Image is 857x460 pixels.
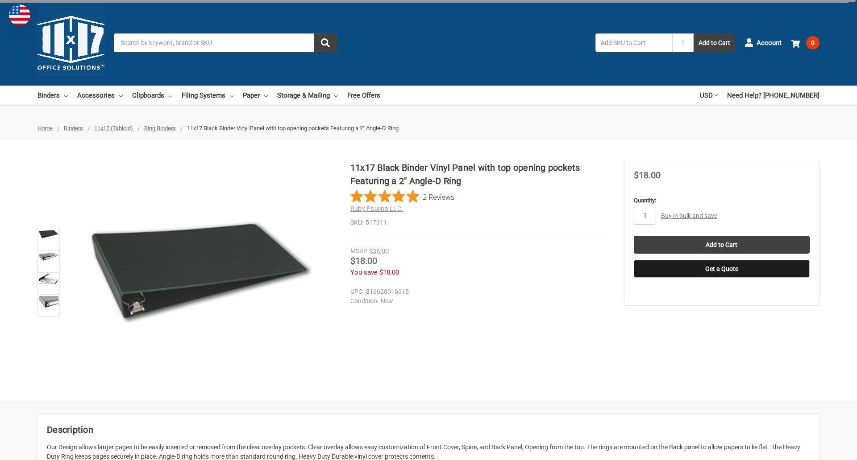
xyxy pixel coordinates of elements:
[379,268,399,276] span: $18.00
[661,212,717,219] a: Buy in bulk and save
[350,205,403,212] a: Ruby Paulina LLC.
[350,296,379,306] dt: Condition:
[595,33,672,52] input: Add SKU to Cart
[243,86,268,105] a: Paper
[277,86,338,105] a: Storage & Mailing
[745,31,782,54] a: Account
[634,236,810,254] input: Add to Cart
[700,86,718,105] a: USD
[114,33,337,52] input: Search by keyword, brand or SKU
[39,274,58,284] img: 11x17 Black Binder Vinyl Panel with top opening pockets Featuring a 2" Angle-D Ring
[350,190,454,203] button: Rated 5 out of 5 stars from 2 reviews. Jump to reviews.
[757,38,782,48] span: Account
[350,287,364,296] dt: UPC:
[791,31,820,54] a: 0
[350,218,609,227] dd: 517911
[77,86,123,105] a: Accessories
[350,255,377,266] span: $18.00
[423,190,454,203] span: 2 Reviews
[132,86,172,105] a: Clipboards
[347,86,380,105] a: Free Offers
[634,170,661,181] span: $18.00
[64,125,83,131] a: Binders
[39,252,58,261] img: 11x17 Black Binder Vinyl Panel with top opening pockets Featuring a 2" Angle-D Ring
[144,125,176,131] a: Ring Binders
[634,260,810,278] button: Get a Quote
[350,218,363,227] dt: SKU:
[350,296,605,306] dd: New
[9,4,30,26] img: duty and tax information for United States
[37,9,104,76] img: 11x17.com
[39,230,58,239] img: 11x17 Black Binder Vinyl Panel with top opening pockets Featuring a 2" Angle-D Ring
[806,36,820,49] span: 0
[727,86,820,105] a: Need Help? [PHONE_NUMBER]
[350,268,378,276] span: You save
[94,125,133,131] a: 11x17 (Tabloid)
[350,246,367,256] div: MSRP
[37,86,68,105] a: Binders
[350,287,605,296] dd: 816628016015
[90,218,313,326] img: 11x17 Black Binder Vinyl Panel with top opening pockets Featuring a 2" Angle-D Ring
[182,86,233,105] a: Filing Systems
[47,423,810,436] h2: Description
[350,161,609,188] h1: 11x17 Black Binder Vinyl Panel with top opening pockets Featuring a 2" Angle-D Ring
[634,196,810,205] label: Quantity:
[694,33,735,52] button: Add to Cart
[187,125,399,131] span: 11x17 Black Binder Vinyl Panel with top opening pockets Featuring a 2" Angle-D Ring
[39,296,58,308] img: 11x17 Black Binder Vinyl Panel with top opening pockets Featuring a 2" Angle-D Ring
[783,436,857,460] iframe: Google Customer Reviews
[37,125,53,131] a: Home
[369,247,389,255] span: $36.00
